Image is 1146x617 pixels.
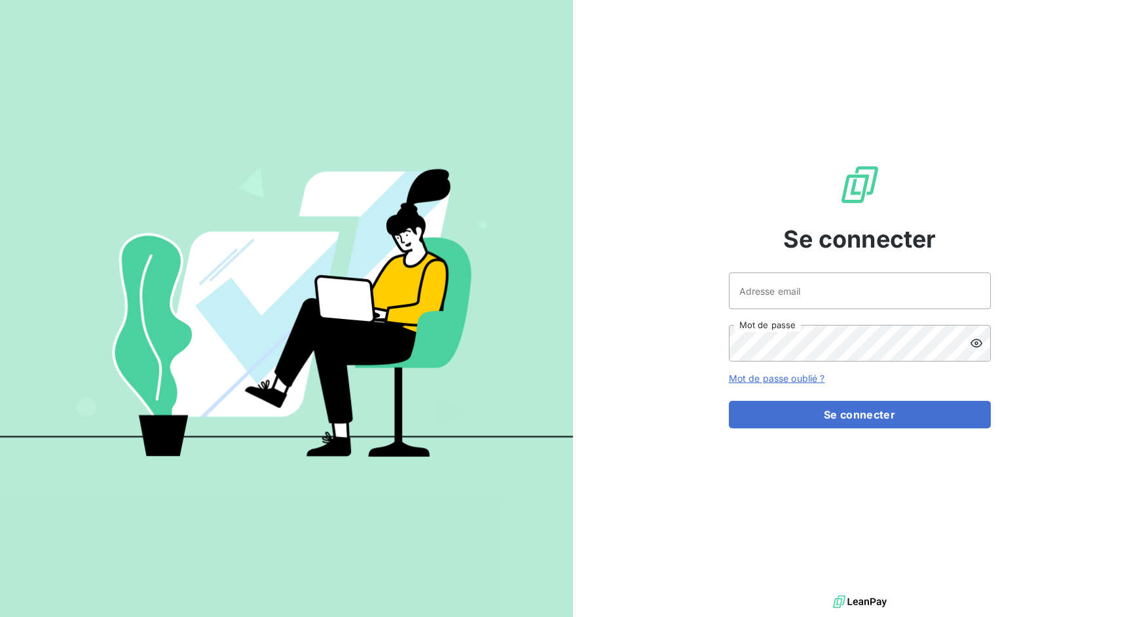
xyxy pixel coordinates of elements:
[729,401,991,428] button: Se connecter
[833,592,887,612] img: logo
[783,221,936,257] span: Se connecter
[839,164,881,206] img: Logo LeanPay
[729,373,825,384] a: Mot de passe oublié ?
[729,272,991,309] input: placeholder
